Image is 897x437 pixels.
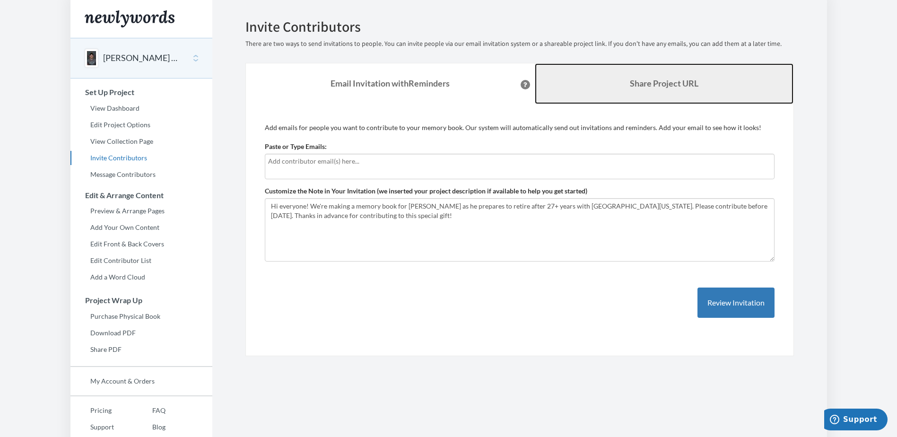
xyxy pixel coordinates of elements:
[70,134,212,149] a: View Collection Page
[70,253,212,268] a: Edit Contributor List
[70,270,212,284] a: Add a Word Cloud
[70,151,212,165] a: Invite Contributors
[265,123,775,132] p: Add emails for people you want to contribute to your memory book. Our system will automatically s...
[265,142,327,151] label: Paste or Type Emails:
[70,118,212,132] a: Edit Project Options
[245,39,794,49] p: There are two ways to send invitations to people. You can invite people via our email invitation ...
[630,78,698,88] b: Share Project URL
[70,326,212,340] a: Download PDF
[824,409,888,432] iframe: Opens a widget where you can chat to one of our agents
[70,204,212,218] a: Preview & Arrange Pages
[103,52,180,64] button: [PERSON_NAME] Retirement Memory Book
[265,198,775,262] textarea: Hi everyone! We're making a memory book for [PERSON_NAME] as he prepares to retire after 27+ year...
[71,191,212,200] h3: Edit & Arrange Content
[70,101,212,115] a: View Dashboard
[85,10,174,27] img: Newlywords logo
[70,420,132,434] a: Support
[70,237,212,251] a: Edit Front & Back Covers
[70,309,212,323] a: Purchase Physical Book
[70,167,212,182] a: Message Contributors
[70,374,212,388] a: My Account & Orders
[71,296,212,305] h3: Project Wrap Up
[331,78,450,88] strong: Email Invitation with Reminders
[70,220,212,235] a: Add Your Own Content
[70,403,132,418] a: Pricing
[70,342,212,357] a: Share PDF
[71,88,212,96] h3: Set Up Project
[245,19,794,35] h2: Invite Contributors
[132,403,165,418] a: FAQ
[697,288,775,318] button: Review Invitation
[265,186,587,196] label: Customize the Note in Your Invitation (we inserted your project description if available to help ...
[132,420,165,434] a: Blog
[268,156,771,166] input: Add contributor email(s) here...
